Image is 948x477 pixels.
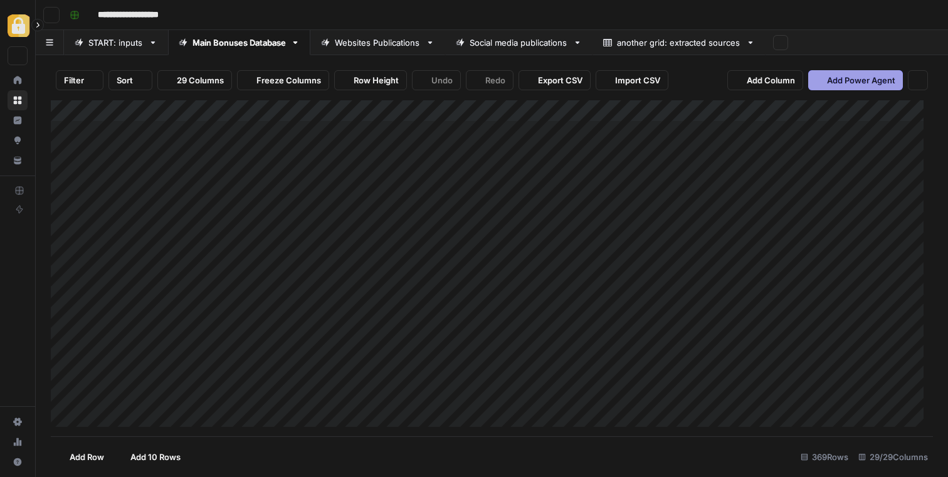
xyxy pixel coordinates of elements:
span: Undo [431,74,453,86]
button: Freeze Columns [237,70,329,90]
button: Sort [108,70,152,90]
a: Browse [8,90,28,110]
span: Redo [485,74,505,86]
span: Row Height [354,74,399,86]
a: another grid: extracted sources [592,30,766,55]
button: Import CSV [596,70,668,90]
span: Add Power Agent [827,74,895,86]
span: Add Row [70,451,104,463]
button: Row Height [334,70,407,90]
a: Insights [8,110,28,130]
button: Export CSV [519,70,591,90]
button: 29 Columns [157,70,232,90]
div: Websites Publications [335,36,421,49]
button: Redo [466,70,513,90]
span: Import CSV [615,74,660,86]
button: Add Column [727,70,803,90]
a: Home [8,70,28,90]
div: START: inputs [88,36,144,49]
span: Filter [64,74,84,86]
a: Main Bonuses Database [168,30,310,55]
span: 29 Columns [177,74,224,86]
a: Settings [8,412,28,432]
a: Your Data [8,150,28,170]
button: Add Row [51,447,112,467]
a: Websites Publications [310,30,445,55]
img: Adzz Logo [8,14,30,37]
button: Undo [412,70,461,90]
div: another grid: extracted sources [617,36,741,49]
button: Help + Support [8,452,28,472]
a: START: inputs [64,30,168,55]
div: Main Bonuses Database [192,36,286,49]
button: Filter [56,70,103,90]
button: Add Power Agent [808,70,903,90]
button: Workspace: Adzz [8,10,28,41]
span: Add 10 Rows [130,451,181,463]
a: Usage [8,432,28,452]
span: Add Column [747,74,795,86]
a: Opportunities [8,130,28,150]
span: Export CSV [538,74,582,86]
span: Sort [117,74,133,86]
button: Add 10 Rows [112,447,188,467]
div: 29/29 Columns [853,447,933,467]
a: Social media publications [445,30,592,55]
span: Freeze Columns [256,74,321,86]
div: Social media publications [470,36,568,49]
div: 369 Rows [796,447,853,467]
